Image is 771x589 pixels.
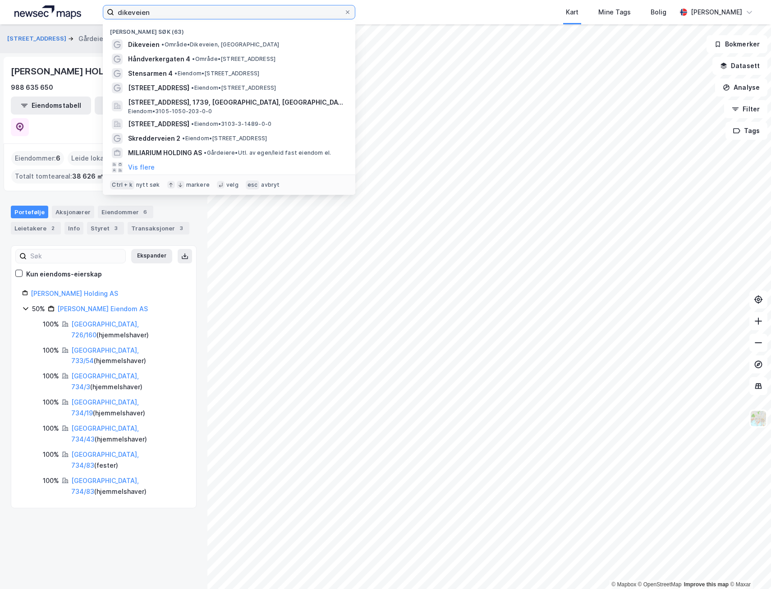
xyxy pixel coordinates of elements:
[750,410,767,427] img: Z
[31,290,118,297] a: [PERSON_NAME] Holding AS
[72,171,103,182] span: 38 626 ㎡
[182,135,267,142] span: Eiendom • [STREET_ADDRESS]
[71,319,185,341] div: ( hjemmelshaver )
[71,449,185,471] div: ( fester )
[71,397,185,419] div: ( hjemmelshaver )
[712,57,767,75] button: Datasett
[246,180,260,189] div: esc
[141,207,150,216] div: 6
[192,55,275,63] span: Område • [STREET_ADDRESS]
[68,151,132,166] div: Leide lokasjoner :
[204,149,207,156] span: •
[43,345,59,356] div: 100%
[226,181,239,189] div: velg
[11,206,48,218] div: Portefølje
[725,122,767,140] button: Tags
[174,70,259,77] span: Eiendom • [STREET_ADDRESS]
[52,206,94,218] div: Aksjonærer
[98,206,153,218] div: Eiendommer
[191,84,194,91] span: •
[71,475,185,497] div: ( hjemmelshaver )
[726,546,771,589] iframe: Chat Widget
[111,224,120,233] div: 3
[32,304,45,314] div: 50%
[7,34,68,43] button: [STREET_ADDRESS]
[43,449,59,460] div: 100%
[71,345,185,367] div: ( hjemmelshaver )
[43,371,59,382] div: 100%
[110,180,134,189] div: Ctrl + k
[43,475,59,486] div: 100%
[684,581,729,588] a: Improve this map
[611,581,636,588] a: Mapbox
[78,33,106,44] div: Gårdeier
[11,151,64,166] div: Eiendommer :
[11,222,61,235] div: Leietakere
[71,372,139,391] a: [GEOGRAPHIC_DATA], 734/3
[14,5,81,19] img: logo.a4113a55bc3d86da70a041830d287a7e.svg
[11,97,91,115] button: Eiendomstabell
[261,181,280,189] div: avbryt
[71,477,139,495] a: [GEOGRAPHIC_DATA], 734/83
[161,41,279,48] span: Område • Dikeveien, [GEOGRAPHIC_DATA]
[707,35,767,53] button: Bokmerker
[114,5,344,19] input: Søk på adresse, matrikkel, gårdeiere, leietakere eller personer
[128,147,202,158] span: MILIARIUM HOLDING AS
[128,108,212,115] span: Eiendom • 3105-1050-203-0-0
[191,84,276,92] span: Eiendom • [STREET_ADDRESS]
[177,224,186,233] div: 3
[11,82,53,93] div: 988 635 650
[64,222,83,235] div: Info
[128,54,190,64] span: Håndverkergaten 4
[128,83,189,93] span: [STREET_ADDRESS]
[43,423,59,434] div: 100%
[566,7,578,18] div: Kart
[95,97,175,115] button: Leietakertabell
[27,249,125,263] input: Søk
[71,371,185,392] div: ( hjemmelshaver )
[204,149,331,156] span: Gårdeiere • Utl. av egen/leid fast eiendom el.
[161,41,164,48] span: •
[71,320,139,339] a: [GEOGRAPHIC_DATA], 726/160
[103,21,355,37] div: [PERSON_NAME] søk (63)
[48,224,57,233] div: 2
[128,39,160,50] span: Dikeveien
[71,451,139,469] a: [GEOGRAPHIC_DATA], 734/83
[131,249,172,263] button: Ekspander
[71,423,185,445] div: ( hjemmelshaver )
[26,269,102,280] div: Kun eiendoms-eierskap
[71,346,139,365] a: [GEOGRAPHIC_DATA], 733/54
[724,100,767,118] button: Filter
[71,398,139,417] a: [GEOGRAPHIC_DATA], 734/19
[182,135,185,142] span: •
[191,120,194,127] span: •
[136,181,160,189] div: nytt søk
[43,397,59,408] div: 100%
[192,55,195,62] span: •
[128,222,189,235] div: Transaksjoner
[598,7,631,18] div: Mine Tags
[691,7,742,18] div: [PERSON_NAME]
[128,162,155,173] button: Vis flere
[11,64,141,78] div: [PERSON_NAME] HOLDING AS
[186,181,210,189] div: markere
[43,319,59,330] div: 100%
[638,581,682,588] a: OpenStreetMap
[71,424,139,443] a: [GEOGRAPHIC_DATA], 734/43
[651,7,666,18] div: Bolig
[11,169,107,184] div: Totalt tomteareal :
[128,97,344,108] span: [STREET_ADDRESS], 1739, [GEOGRAPHIC_DATA], [GEOGRAPHIC_DATA]
[174,70,177,77] span: •
[56,153,60,164] span: 6
[128,68,173,79] span: Stensarmen 4
[128,133,180,144] span: Skredderveien 2
[128,119,189,129] span: [STREET_ADDRESS]
[87,222,124,235] div: Styret
[57,305,148,313] a: [PERSON_NAME] Eiendom AS
[191,120,271,128] span: Eiendom • 3103-3-1489-0-0
[715,78,767,97] button: Analyse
